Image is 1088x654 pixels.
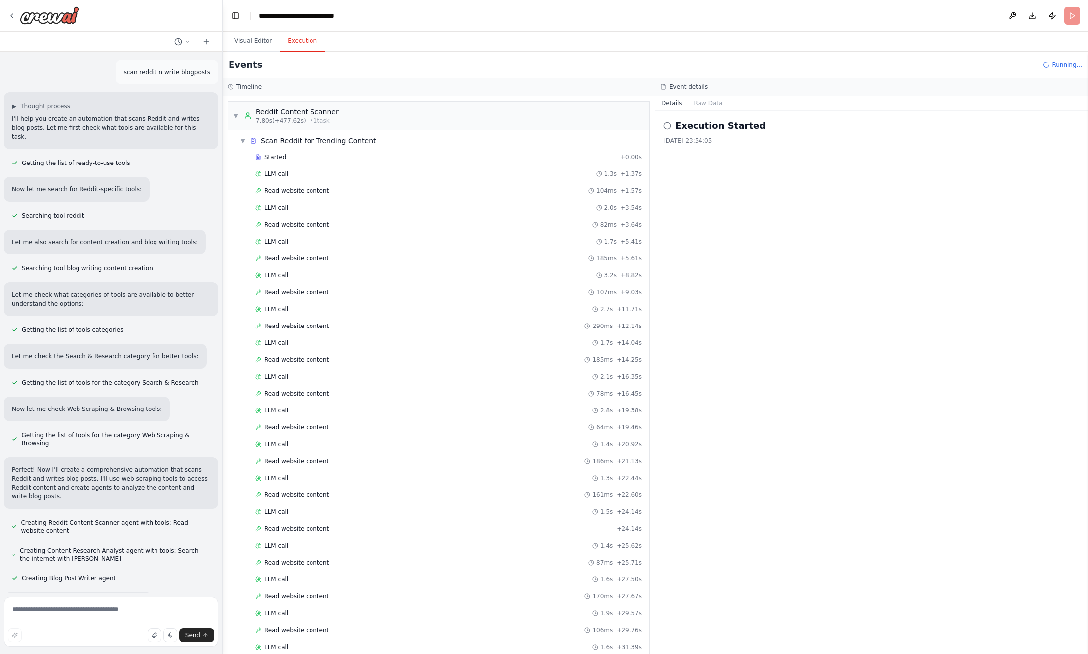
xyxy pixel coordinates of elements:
[240,137,246,145] span: ▼
[264,457,329,465] span: Read website content
[617,575,642,583] span: + 27.50s
[600,305,613,313] span: 2.7s
[179,628,214,642] button: Send
[12,185,142,194] p: Now let me search for Reddit-specific tools:
[617,491,642,499] span: + 22.60s
[264,254,329,262] span: Read website content
[259,11,334,21] nav: breadcrumb
[592,626,613,634] span: 106ms
[621,271,642,279] span: + 8.82s
[264,373,288,381] span: LLM call
[233,112,239,120] span: ▼
[617,643,642,651] span: + 31.39s
[617,407,642,414] span: + 19.38s
[264,221,329,229] span: Read website content
[12,352,199,361] p: Let me check the Search & Research category for better tools:
[617,508,642,516] span: + 24.14s
[264,356,329,364] span: Read website content
[12,290,210,308] p: Let me check what categories of tools are available to better understand the options:
[264,187,329,195] span: Read website content
[264,575,288,583] span: LLM call
[264,423,329,431] span: Read website content
[22,574,116,582] span: Creating Blog Post Writer agent
[592,356,613,364] span: 185ms
[617,609,642,617] span: + 29.57s
[163,628,177,642] button: Click to speak your automation idea
[617,373,642,381] span: + 16.35s
[280,31,325,52] button: Execution
[20,102,70,110] span: Thought process
[264,542,288,550] span: LLM call
[20,6,79,24] img: Logo
[617,542,642,550] span: + 25.62s
[12,465,210,501] p: Perfect! Now I'll create a comprehensive automation that scans Reddit and writes blog posts. I'll...
[596,390,613,398] span: 78ms
[596,559,613,567] span: 87ms
[600,339,613,347] span: 1.7s
[621,221,642,229] span: + 3.64s
[596,288,617,296] span: 107ms
[617,626,642,634] span: + 29.76s
[617,322,642,330] span: + 12.14s
[600,609,613,617] span: 1.9s
[264,643,288,651] span: LLM call
[261,136,376,146] span: Scan Reddit for Trending Content
[22,264,153,272] span: Searching tool blog writing content creation
[621,254,642,262] span: + 5.61s
[592,592,613,600] span: 170ms
[21,431,210,447] span: Getting the list of tools for the category Web Scraping & Browsing
[617,305,642,313] span: + 11.71s
[621,288,642,296] span: + 9.03s
[12,102,16,110] span: ▶
[148,628,161,642] button: Upload files
[264,508,288,516] span: LLM call
[621,187,642,195] span: + 1.57s
[256,107,339,117] div: Reddit Content Scanner
[600,474,613,482] span: 1.3s
[170,36,194,48] button: Switch to previous chat
[264,339,288,347] span: LLM call
[22,159,130,167] span: Getting the list of ready-to-use tools
[600,542,613,550] span: 1.4s
[264,271,288,279] span: LLM call
[604,170,617,178] span: 1.3s
[592,491,613,499] span: 161ms
[264,626,329,634] span: Read website content
[600,643,613,651] span: 1.6s
[264,609,288,617] span: LLM call
[227,31,280,52] button: Visual Editor
[264,170,288,178] span: LLM call
[264,322,329,330] span: Read website content
[198,36,214,48] button: Start a new chat
[264,288,329,296] span: Read website content
[264,559,329,567] span: Read website content
[124,68,210,77] p: scan reddit n write blogposts
[600,221,617,229] span: 82ms
[12,238,198,246] p: Let me also search for content creation and blog writing tools:
[600,407,613,414] span: 2.8s
[621,204,642,212] span: + 3.54s
[22,379,199,387] span: Getting the list of tools for the category Search & Research
[264,153,286,161] span: Started
[264,525,329,533] span: Read website content
[621,238,642,245] span: + 5.41s
[669,83,708,91] h3: Event details
[655,96,688,110] button: Details
[600,508,613,516] span: 1.5s
[264,238,288,245] span: LLM call
[596,423,613,431] span: 64ms
[617,440,642,448] span: + 20.92s
[185,631,200,639] span: Send
[617,559,642,567] span: + 25.71s
[617,339,642,347] span: + 14.04s
[22,326,123,334] span: Getting the list of tools categories
[617,474,642,482] span: + 22.44s
[663,137,1080,145] div: [DATE] 23:54:05
[675,119,766,133] h2: Execution Started
[621,170,642,178] span: + 1.37s
[592,322,613,330] span: 290ms
[688,96,729,110] button: Raw Data
[600,440,613,448] span: 1.4s
[617,356,642,364] span: + 14.25s
[617,457,642,465] span: + 21.13s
